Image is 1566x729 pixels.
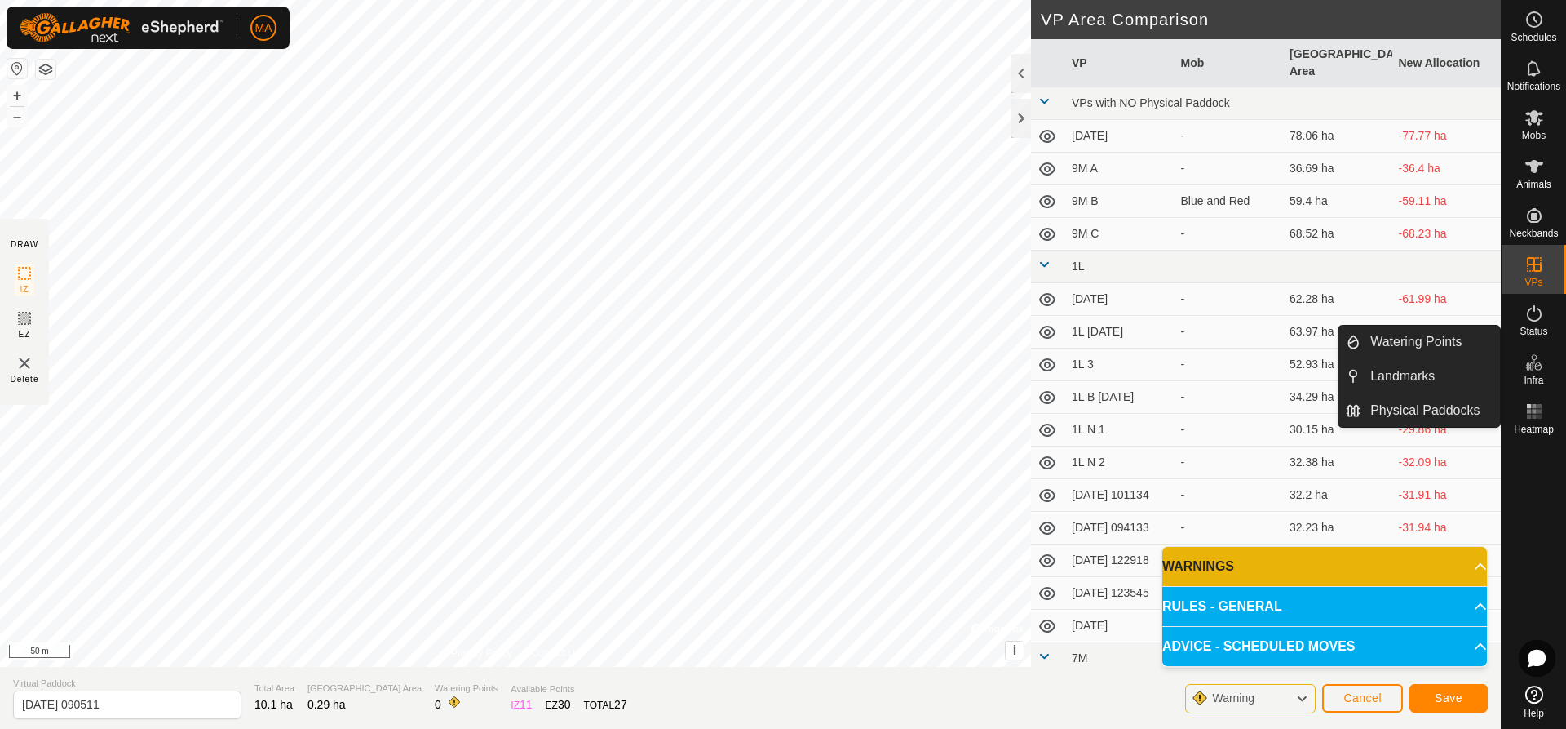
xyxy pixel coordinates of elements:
[1065,545,1174,577] td: [DATE] 122918
[511,696,532,713] div: IZ
[1283,512,1392,545] td: 32.23 ha
[1392,185,1502,218] td: -59.11 ha
[307,682,422,696] span: [GEOGRAPHIC_DATA] Area
[1162,627,1487,666] p-accordion-header: ADVICE - SCHEDULED MOVES
[15,353,34,373] img: VP
[1283,545,1392,577] td: 40.56 ha
[1524,278,1542,287] span: VPs
[1524,709,1544,718] span: Help
[1181,291,1277,308] div: -
[1516,180,1551,189] span: Animals
[1283,349,1392,381] td: 52.93 ha
[435,682,498,696] span: Watering Points
[1065,577,1174,610] td: [DATE] 123545
[1041,10,1501,29] h2: VP Area Comparison
[36,60,55,79] button: Map Layers
[1181,519,1277,536] div: -
[1370,401,1480,420] span: Physical Paddocks
[1283,153,1392,185] td: 36.69 ha
[435,698,441,711] span: 0
[1013,643,1016,657] span: i
[1065,153,1174,185] td: 9M A
[1502,679,1566,725] a: Help
[1072,651,1087,665] span: 7M
[1283,39,1392,87] th: [GEOGRAPHIC_DATA] Area
[1392,316,1502,349] td: -63.68 ha
[1065,39,1174,87] th: VP
[1392,283,1502,316] td: -61.99 ha
[1181,323,1277,340] div: -
[1065,120,1174,153] td: [DATE]
[1283,218,1392,251] td: 68.52 ha
[1174,39,1284,87] th: Mob
[1181,193,1277,210] div: Blue and Red
[1181,356,1277,373] div: -
[1065,283,1174,316] td: [DATE]
[1409,684,1488,713] button: Save
[1181,454,1277,471] div: -
[1338,360,1500,393] li: Landmarks
[255,20,272,37] span: MA
[1524,376,1543,385] span: Infra
[1283,185,1392,218] td: 59.4 ha
[1507,82,1560,91] span: Notifications
[1065,218,1174,251] td: 9M C
[1065,610,1174,642] td: [DATE]
[1343,691,1382,705] span: Cancel
[1392,120,1502,153] td: -77.77 ha
[1392,447,1502,479] td: -32.09 ha
[1072,260,1085,273] span: 1L
[254,682,294,696] span: Total Area
[1162,637,1355,656] span: ADVICE - SCHEDULED MOVES
[1283,414,1392,447] td: 30.15 ha
[1162,557,1234,576] span: WARNINGS
[558,698,571,711] span: 30
[1520,327,1547,336] span: Status
[1283,120,1392,153] td: 78.06 ha
[1283,479,1392,512] td: 32.2 ha
[19,328,31,340] span: EZ
[1181,487,1277,504] div: -
[1065,447,1174,479] td: 1L N 2
[1509,229,1558,238] span: Neckbands
[451,646,512,660] a: Privacy Policy
[1065,479,1174,512] td: [DATE] 101134
[532,646,580,660] a: Contact Us
[1162,547,1487,586] p-accordion-header: WARNINGS
[11,373,39,385] span: Delete
[1006,642,1024,660] button: i
[1392,153,1502,185] td: -36.4 ha
[1392,414,1502,447] td: -29.86 ha
[1181,389,1277,406] div: -
[1360,326,1500,358] a: Watering Points
[1283,381,1392,414] td: 34.29 ha
[1511,33,1556,42] span: Schedules
[11,238,38,251] div: DRAW
[1283,316,1392,349] td: 63.97 ha
[546,696,571,713] div: EZ
[1392,545,1502,577] td: -40.27 ha
[7,59,27,78] button: Reset Map
[1392,512,1502,545] td: -31.94 ha
[1522,131,1546,140] span: Mobs
[1322,684,1403,713] button: Cancel
[1065,349,1174,381] td: 1L 3
[1338,326,1500,358] li: Watering Points
[7,86,27,105] button: +
[7,107,27,127] button: –
[1392,479,1502,512] td: -31.91 ha
[1065,316,1174,349] td: 1L [DATE]
[511,682,626,696] span: Available Points
[1392,39,1502,87] th: New Allocation
[1514,425,1554,434] span: Heatmap
[1370,367,1435,386] span: Landmarks
[1065,185,1174,218] td: 9M B
[254,698,293,711] span: 10.1 ha
[1435,691,1462,705] span: Save
[1181,127,1277,144] div: -
[1181,421,1277,438] div: -
[1065,414,1174,447] td: 1L N 1
[1283,447,1392,479] td: 32.38 ha
[20,13,223,42] img: Gallagher Logo
[1181,225,1277,242] div: -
